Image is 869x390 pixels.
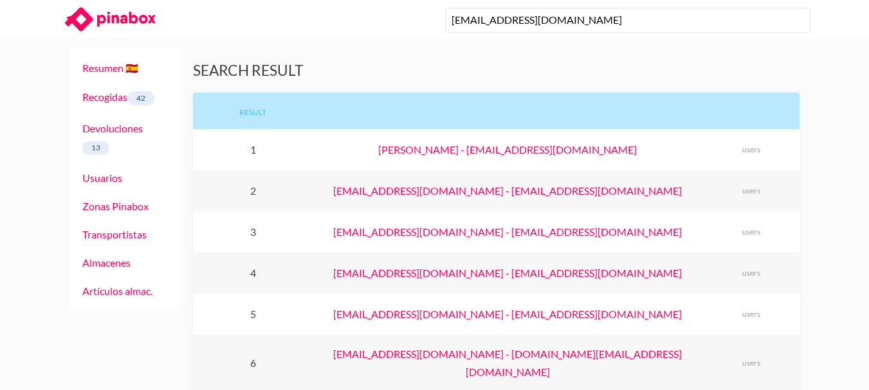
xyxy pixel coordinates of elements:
div: 5 [193,294,313,335]
div: users [713,227,789,237]
a: Recogidas42 [82,91,155,103]
a: [EMAIL_ADDRESS][DOMAIN_NAME] - [EMAIL_ADDRESS][DOMAIN_NAME] [333,184,682,197]
div: 3 [193,211,313,253]
a: Resumen 🇪🇸 [82,62,138,74]
a: [EMAIL_ADDRESS][DOMAIN_NAME] - [EMAIL_ADDRESS][DOMAIN_NAME] [333,308,682,320]
div: users [713,309,789,319]
a: Transportistas [82,228,147,240]
a: Almacenes [82,256,131,269]
span: 13 [82,141,110,155]
a: Usuarios [82,172,122,184]
span: 42 [127,91,155,105]
div: users [713,145,789,155]
a: [EMAIL_ADDRESS][DOMAIN_NAME] - [EMAIL_ADDRESS][DOMAIN_NAME] [333,226,682,238]
div: 4 [193,253,313,294]
input: Busca usuarios por nombre o email [445,8,810,33]
a: Zonas Pinabox [82,200,149,212]
a: [EMAIL_ADDRESS][DOMAIN_NAME] - [EMAIL_ADDRESS][DOMAIN_NAME] [333,267,682,279]
div: 1 [193,129,313,170]
a: Artículos almac. [82,285,152,297]
div: users [713,268,789,278]
div: users [713,358,789,368]
div: users [713,186,789,196]
a: Devoluciones13 [82,122,143,153]
div: 2 [193,170,313,211]
a: [EMAIL_ADDRESS][DOMAIN_NAME] - [DOMAIN_NAME][EMAIL_ADDRESS][DOMAIN_NAME] [333,348,682,378]
a: [PERSON_NAME] - [EMAIL_ADDRESS][DOMAIN_NAME] [378,143,637,155]
h2: Search result [193,62,800,80]
div: Result [193,93,313,129]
